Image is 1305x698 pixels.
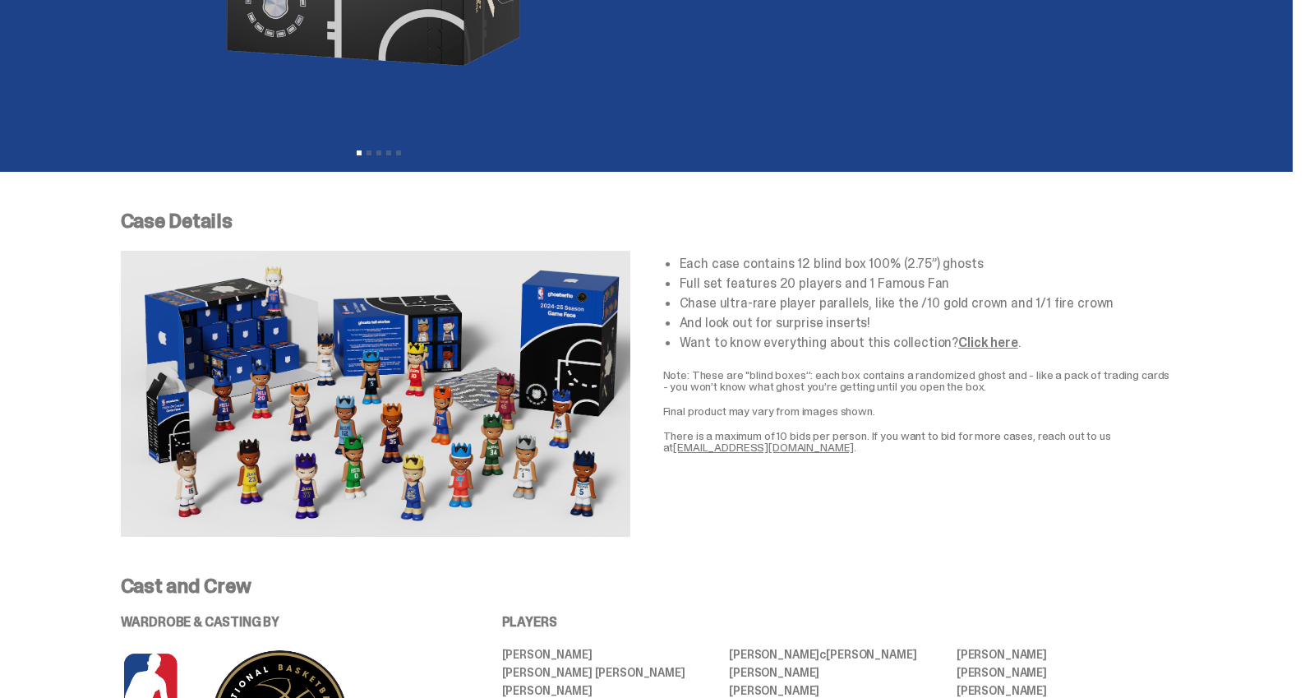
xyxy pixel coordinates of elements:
[729,685,945,696] li: [PERSON_NAME]
[376,150,381,155] button: View slide 3
[819,647,826,662] span: c
[957,649,1173,660] li: [PERSON_NAME]
[958,334,1017,351] a: Click here
[502,616,1173,629] p: PLAYERS
[663,369,1173,392] p: Note: These are "blind boxes”: each box contains a randomized ghost and - like a pack of trading ...
[729,667,945,678] li: [PERSON_NAME]
[121,576,1173,596] p: Cast and Crew
[502,649,718,660] li: [PERSON_NAME]
[663,405,1173,417] p: Final product may vary from images shown.
[367,150,371,155] button: View slide 2
[502,685,718,696] li: [PERSON_NAME]
[680,317,1173,330] li: And look out for surprise inserts!
[386,150,391,155] button: View slide 4
[680,297,1173,310] li: Chase ultra-rare player parallels, like the /10 gold crown and 1/1 fire crown
[502,667,718,678] li: [PERSON_NAME] [PERSON_NAME]
[729,649,945,660] li: [PERSON_NAME] [PERSON_NAME]
[680,336,1173,349] li: Want to know everything about this collection? .
[673,440,854,455] a: [EMAIL_ADDRESS][DOMAIN_NAME]
[121,251,630,537] img: NBA-Case-Details.png
[663,430,1173,453] p: There is a maximum of 10 bids per person. If you want to bid for more cases, reach out to us at .
[357,150,362,155] button: View slide 1
[121,211,1173,231] p: Case Details
[957,685,1173,696] li: [PERSON_NAME]
[680,257,1173,270] li: Each case contains 12 blind box 100% (2.75”) ghosts
[680,277,1173,290] li: Full set features 20 players and 1 Famous Fan
[957,667,1173,678] li: [PERSON_NAME]
[396,150,401,155] button: View slide 5
[121,616,456,629] p: WARDROBE & CASTING BY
